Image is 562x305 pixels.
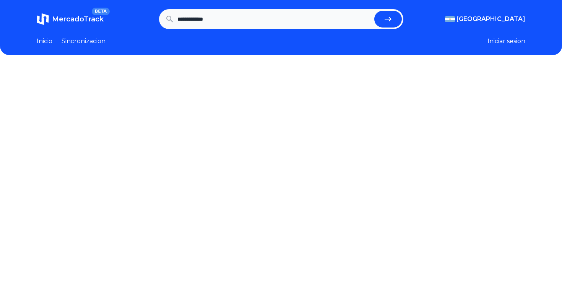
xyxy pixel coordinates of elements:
[37,13,104,25] a: MercadoTrackBETA
[52,15,104,23] span: MercadoTrack
[92,8,110,15] span: BETA
[487,37,525,46] button: Iniciar sesion
[445,15,525,24] button: [GEOGRAPHIC_DATA]
[37,13,49,25] img: MercadoTrack
[456,15,525,24] span: [GEOGRAPHIC_DATA]
[62,37,106,46] a: Sincronizacion
[37,37,52,46] a: Inicio
[445,16,455,22] img: Argentina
